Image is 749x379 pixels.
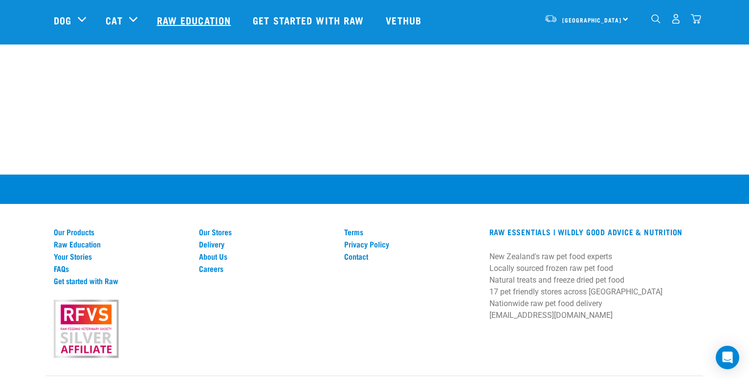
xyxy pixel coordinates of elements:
[243,0,376,40] a: Get started with Raw
[199,240,332,248] a: Delivery
[489,251,695,321] p: New Zealand's raw pet food experts Locally sourced frozen raw pet food Natural treats and freeze ...
[49,298,123,360] img: rfvs.png
[199,252,332,261] a: About Us
[147,0,243,40] a: Raw Education
[562,18,621,22] span: [GEOGRAPHIC_DATA]
[54,264,187,273] a: FAQs
[199,227,332,236] a: Our Stores
[54,252,187,261] a: Your Stories
[54,227,187,236] a: Our Products
[716,346,739,369] div: Open Intercom Messenger
[344,227,478,236] a: Terms
[671,14,681,24] img: user.png
[344,252,478,261] a: Contact
[54,13,71,27] a: Dog
[691,14,701,24] img: home-icon@2x.png
[544,14,557,23] img: van-moving.png
[376,0,434,40] a: Vethub
[106,13,122,27] a: Cat
[199,264,332,273] a: Careers
[54,240,187,248] a: Raw Education
[54,276,187,285] a: Get started with Raw
[489,227,695,236] h3: RAW ESSENTIALS | Wildly Good Advice & Nutrition
[651,14,661,23] img: home-icon-1@2x.png
[344,240,478,248] a: Privacy Policy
